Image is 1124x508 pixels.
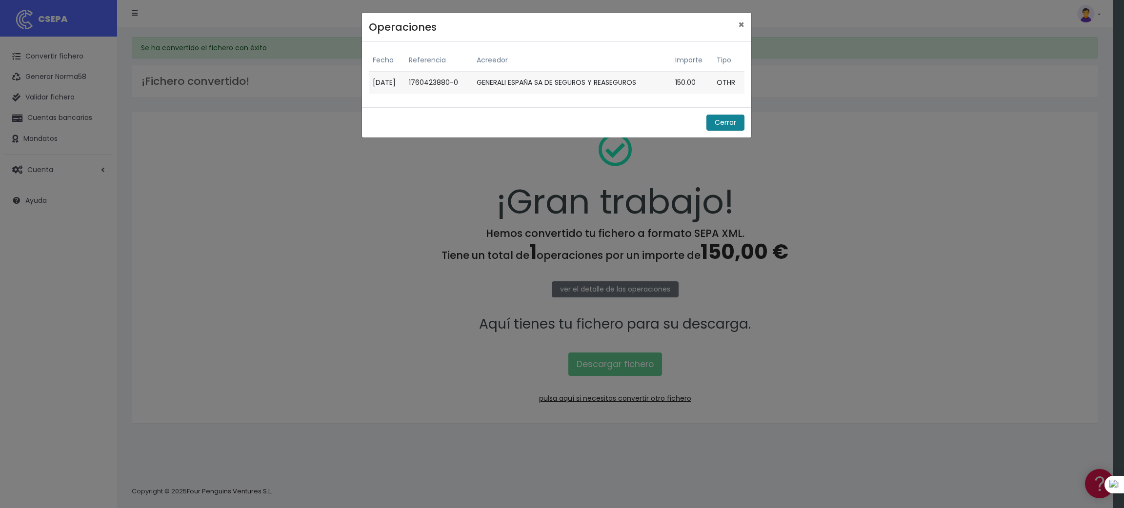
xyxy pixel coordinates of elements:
[405,72,473,94] td: 1760423880-0
[405,49,473,72] th: Referencia
[706,115,744,131] button: Cerrar
[369,49,405,72] th: Fecha
[369,72,405,94] td: [DATE]
[473,72,671,94] td: GENERALI ESPAÑA SA DE SEGUROS Y REASEGUROS
[713,49,744,72] th: Tipo
[671,49,713,72] th: Importe
[731,13,751,37] button: Close
[738,18,744,32] span: ×
[369,20,437,35] h4: Operaciones
[713,72,744,94] td: OTHR
[473,49,671,72] th: Acreedor
[671,72,713,94] td: 150.00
